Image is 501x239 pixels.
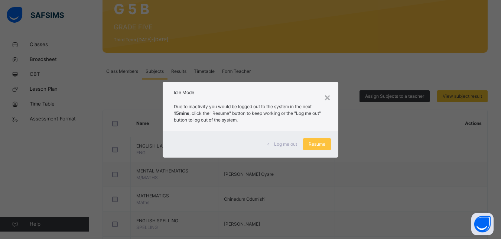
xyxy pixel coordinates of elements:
[174,89,327,96] h2: Idle Mode
[174,103,327,123] p: Due to inactivity you would be logged out to the system in the next , click the "Resume" button t...
[309,141,325,148] span: Resume
[324,89,331,105] div: ×
[471,213,494,235] button: Open asap
[274,141,297,148] span: Log me out
[174,110,189,116] strong: 15mins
